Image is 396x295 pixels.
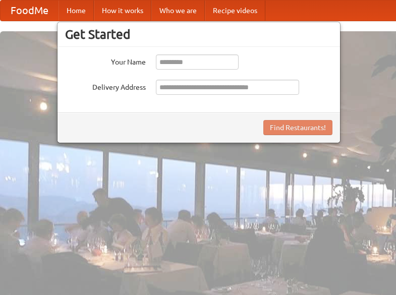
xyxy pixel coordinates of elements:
[65,27,332,42] h3: Get Started
[59,1,94,21] a: Home
[205,1,265,21] a: Recipe videos
[263,120,332,135] button: Find Restaurants!
[1,1,59,21] a: FoodMe
[94,1,151,21] a: How it works
[65,80,146,92] label: Delivery Address
[65,54,146,67] label: Your Name
[151,1,205,21] a: Who we are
